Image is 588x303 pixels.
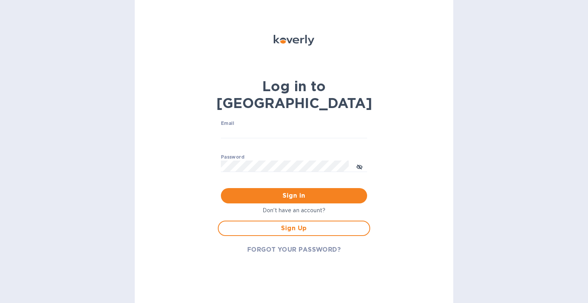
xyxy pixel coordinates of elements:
p: Don't have an account? [218,206,370,215]
button: FORGOT YOUR PASSWORD? [241,242,347,257]
b: Log in to [GEOGRAPHIC_DATA] [216,78,372,111]
label: Password [221,155,244,159]
span: FORGOT YOUR PASSWORD? [247,245,341,254]
button: toggle password visibility [352,159,367,174]
img: Koverly [274,35,314,46]
label: Email [221,121,234,126]
button: Sign Up [218,221,370,236]
span: Sign in [227,191,361,200]
button: Sign in [221,188,367,203]
span: Sign Up [225,224,363,233]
